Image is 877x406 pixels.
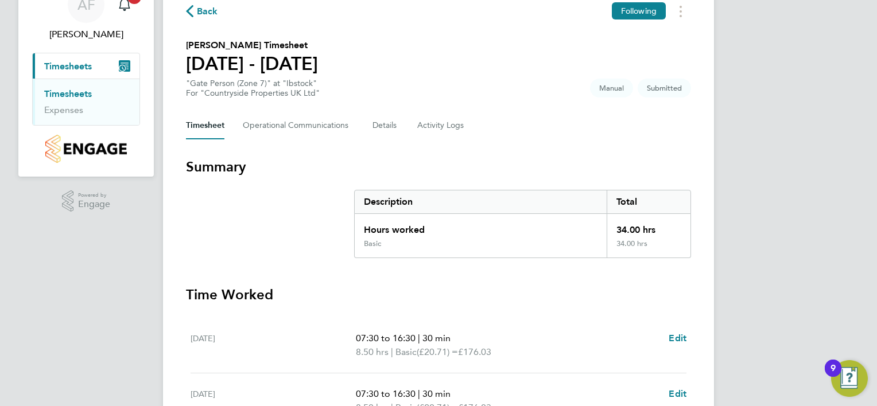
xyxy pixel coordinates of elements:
[32,28,140,41] span: Ashton Foat
[191,331,356,359] div: [DATE]
[197,5,218,18] span: Back
[186,112,224,139] button: Timesheet
[422,333,451,343] span: 30 min
[669,331,686,345] a: Edit
[417,346,458,357] span: (£20.71) =
[417,112,465,139] button: Activity Logs
[621,6,657,16] span: Following
[354,190,691,258] div: Summary
[372,112,399,139] button: Details
[670,2,691,20] button: Timesheets Menu
[32,135,140,163] a: Go to home page
[418,333,420,343] span: |
[607,239,690,257] div: 34.00 hrs
[33,79,139,125] div: Timesheets
[590,79,633,97] span: This timesheet was manually created.
[44,88,92,99] a: Timesheets
[33,53,139,79] button: Timesheets
[186,4,218,18] button: Back
[186,158,691,176] h3: Summary
[669,333,686,343] span: Edit
[355,190,607,213] div: Description
[186,52,318,75] h1: [DATE] - [DATE]
[458,346,491,357] span: £176.03
[418,388,420,399] span: |
[243,112,354,139] button: Operational Communications
[831,368,836,383] div: 9
[669,387,686,401] a: Edit
[638,79,691,97] span: This timesheet is Submitted.
[186,79,320,98] div: "Gate Person (Zone 7)" at "Ibstock"
[62,190,111,212] a: Powered byEngage
[612,2,666,19] button: Following
[607,190,690,213] div: Total
[186,286,691,304] h3: Time Worked
[669,388,686,399] span: Edit
[364,239,381,248] div: Basic
[831,360,868,397] button: Open Resource Center, 9 new notifications
[422,388,451,399] span: 30 min
[78,190,110,200] span: Powered by
[78,200,110,209] span: Engage
[356,333,416,343] span: 07:30 to 16:30
[356,388,416,399] span: 07:30 to 16:30
[356,346,389,357] span: 8.50 hrs
[186,38,318,52] h2: [PERSON_NAME] Timesheet
[355,214,607,239] div: Hours worked
[607,214,690,239] div: 34.00 hrs
[44,104,83,115] a: Expenses
[391,346,393,357] span: |
[395,345,417,359] span: Basic
[186,88,320,98] div: For "Countryside Properties UK Ltd"
[44,61,92,72] span: Timesheets
[45,135,126,163] img: countryside-properties-logo-retina.png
